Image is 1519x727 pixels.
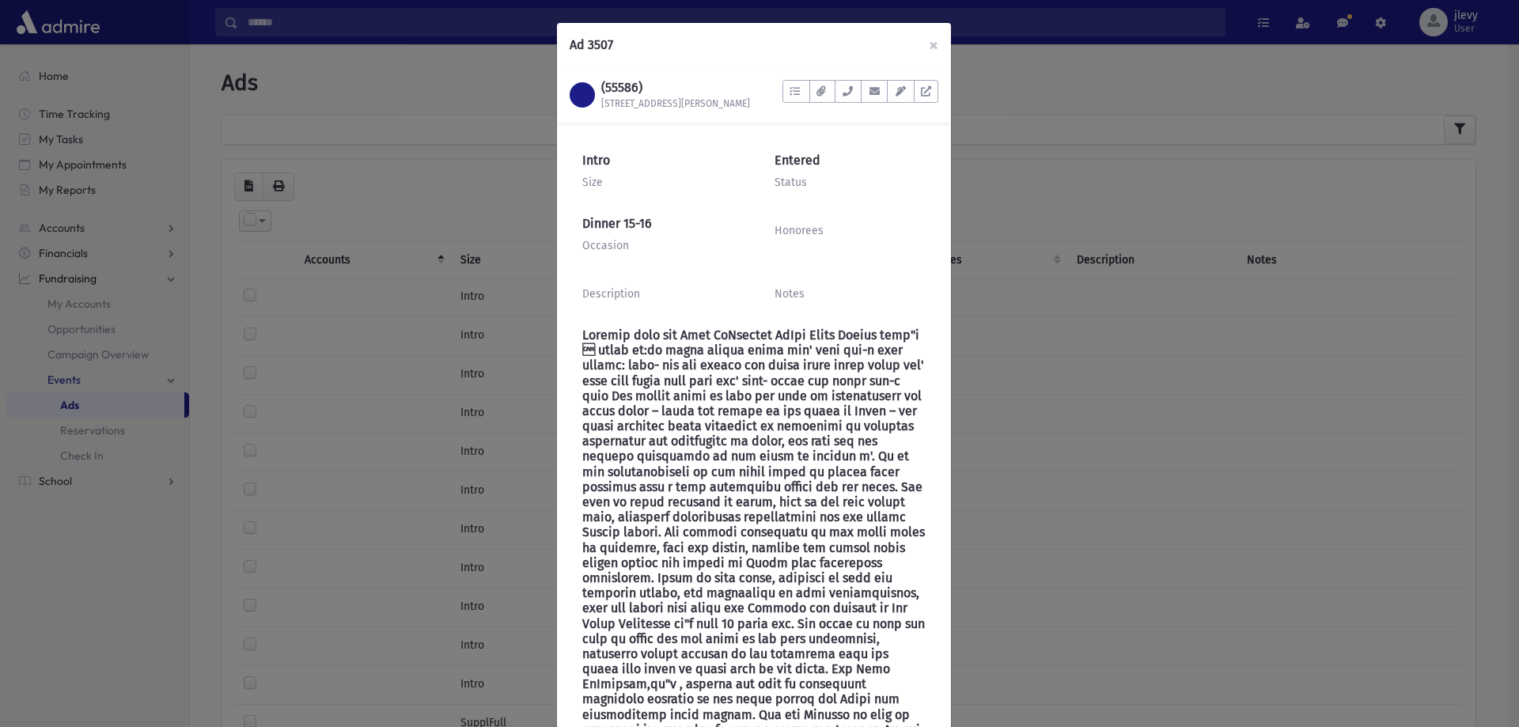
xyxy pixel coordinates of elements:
div: Notes [775,286,926,302]
h1: (55586) [601,80,750,95]
h6: Ad 3507 [570,36,613,55]
h6: [STREET_ADDRESS][PERSON_NAME] [601,98,750,109]
span: × [929,34,938,56]
h6: Intro [582,153,733,168]
div: Description [582,286,733,302]
h6: Dinner 15-16 [582,216,733,231]
div: Occasion [582,237,733,254]
div: Honorees [775,222,926,239]
h6: Entered [775,153,926,168]
div: Status [775,174,926,191]
button: Close [916,23,951,67]
button: Email Templates [887,80,914,103]
a: (55586) [STREET_ADDRESS][PERSON_NAME] [570,80,750,110]
div: Size [582,174,733,191]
